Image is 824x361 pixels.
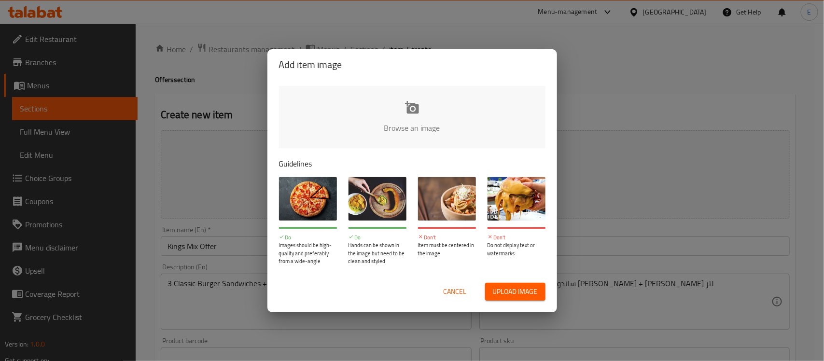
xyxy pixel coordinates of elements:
[279,234,337,242] p: Do
[418,241,476,257] p: Item must be centered in the image
[418,177,476,221] img: guide-img-3@3x.jpg
[279,158,545,169] p: Guidelines
[279,241,337,265] p: Images should be high-quality and preferably from a wide-angle
[349,177,406,221] img: guide-img-2@3x.jpg
[349,234,406,242] p: Do
[349,241,406,265] p: Hands can be shown in the image but need to be clean and styled
[493,286,538,298] span: Upload image
[418,234,476,242] p: Don't
[488,234,545,242] p: Don't
[488,177,545,221] img: guide-img-4@3x.jpg
[488,241,545,257] p: Do not display text or watermarks
[440,283,471,301] button: Cancel
[485,283,545,301] button: Upload image
[279,57,545,72] h2: Add item image
[279,177,337,221] img: guide-img-1@3x.jpg
[444,286,467,298] span: Cancel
